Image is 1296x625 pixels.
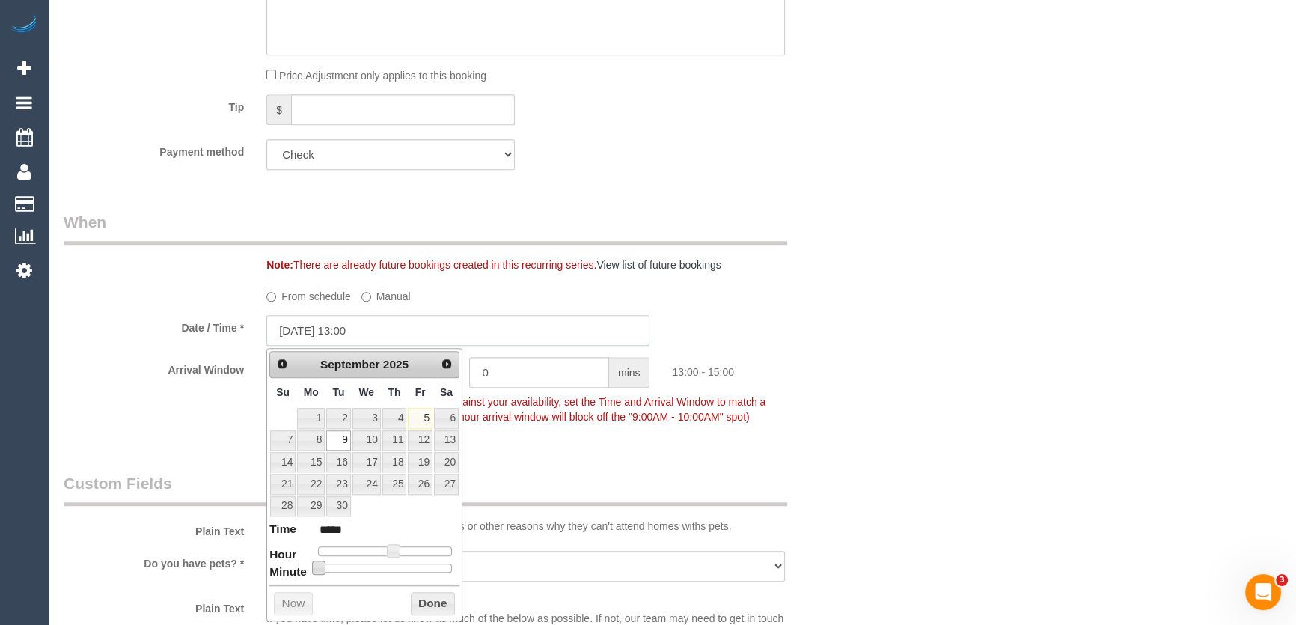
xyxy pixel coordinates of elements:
[52,519,255,539] label: Plain Text
[333,386,345,398] span: Tuesday
[269,546,296,565] dt: Hour
[408,474,432,494] a: 26
[352,452,381,472] a: 17
[266,315,649,346] input: DD/MM/YYYY HH:MM
[358,386,374,398] span: Wednesday
[382,408,407,428] a: 4
[52,596,255,616] label: Plain Text
[270,474,296,494] a: 21
[434,408,459,428] a: 6
[440,386,453,398] span: Saturday
[297,474,325,494] a: 22
[1245,574,1281,610] iframe: Intercom live chat
[441,358,453,370] span: Next
[276,386,290,398] span: Sunday
[266,292,276,302] input: From schedule
[272,353,293,374] a: Prev
[274,592,312,616] button: Now
[609,357,650,388] span: mins
[326,452,350,472] a: 16
[270,430,296,451] a: 7
[64,472,787,506] legend: Custom Fields
[388,386,401,398] span: Thursday
[326,496,350,516] a: 30
[52,357,255,377] label: Arrival Window
[269,521,296,540] dt: Time
[266,396,765,423] span: To make this booking count against your availability, set the Time and Arrival Window to match a ...
[382,430,407,451] a: 11
[434,474,459,494] a: 27
[434,452,459,472] a: 20
[52,315,255,335] label: Date / Time *
[352,474,381,494] a: 24
[9,15,39,36] img: Automaid Logo
[269,564,307,582] dt: Minute
[52,551,255,571] label: Do you have pets? *
[276,358,288,370] span: Prev
[361,292,371,302] input: Manual
[64,211,787,245] legend: When
[661,357,864,379] div: 13:00 - 15:00
[279,70,486,82] span: Price Adjustment only applies to this booking
[266,519,785,534] p: Some of our cleaning teams have allergies or other reasons why they can't attend homes withs pets.
[408,408,432,428] a: 5
[52,139,255,159] label: Payment method
[326,474,350,494] a: 23
[361,284,411,304] label: Manual
[266,284,351,304] label: From schedule
[434,430,459,451] a: 13
[297,496,325,516] a: 29
[436,353,457,374] a: Next
[415,386,426,398] span: Friday
[352,408,381,428] a: 3
[270,496,296,516] a: 28
[266,94,291,125] span: $
[411,592,455,616] button: Done
[52,94,255,115] label: Tip
[320,358,380,371] span: September
[408,430,432,451] a: 12
[383,358,409,371] span: 2025
[326,430,350,451] a: 9
[255,257,864,272] div: There are already future bookings created in this recurring series.
[297,452,325,472] a: 15
[297,408,325,428] a: 1
[266,259,293,271] strong: Note:
[1276,574,1288,586] span: 3
[304,386,319,398] span: Monday
[297,430,325,451] a: 8
[352,430,381,451] a: 10
[326,408,350,428] a: 2
[382,474,407,494] a: 25
[270,452,296,472] a: 14
[382,452,407,472] a: 18
[596,259,721,271] a: View list of future bookings
[408,452,432,472] a: 19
